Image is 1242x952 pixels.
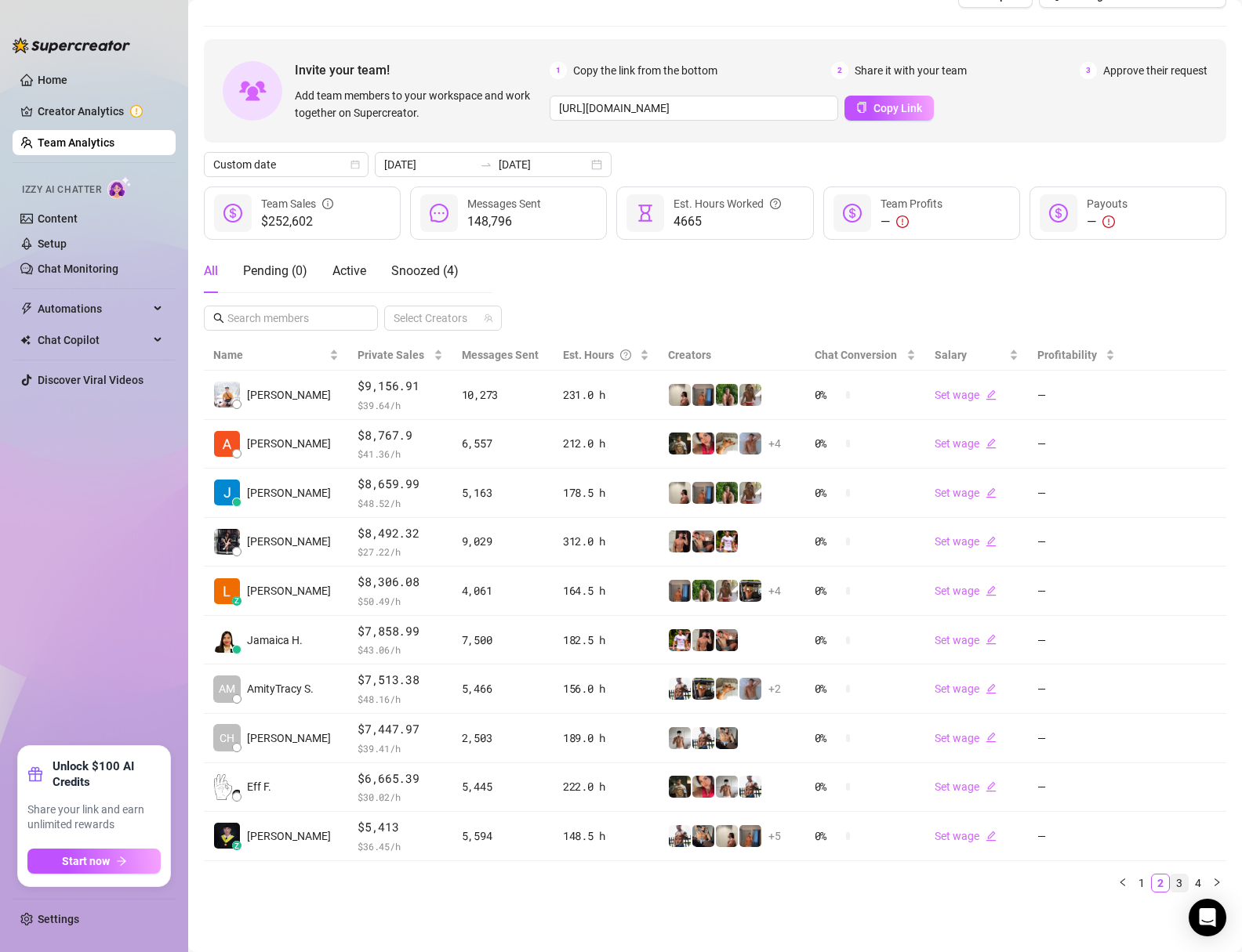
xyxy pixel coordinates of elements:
[295,87,543,121] span: Add team members to your workspace and work together on Supercreator.
[815,435,840,452] span: 0 %
[935,732,997,744] a: Set wageedit
[563,435,650,452] div: 212.0 h
[768,435,781,452] span: + 4
[204,340,348,371] th: Name
[716,727,738,749] img: George
[856,102,867,113] span: copy
[1189,874,1207,892] li: 4
[986,683,997,694] span: edit
[986,438,997,449] span: edit
[620,346,631,364] span: question-circle
[247,533,331,550] span: [PERSON_NAME]
[716,384,738,406] img: Nathaniel
[247,680,314,697] span: AmityTracy S.
[739,580,761,602] img: Nathan
[247,778,271,795] span: Eff F.
[38,296,149,321] span: Automations
[358,524,442,543] span: $8,492.32
[38,74,67,86] a: Home
[815,729,840,747] span: 0 %
[1028,420,1124,469] td: —
[716,678,738,700] img: Zac
[896,215,909,228] span: exclamation-circle
[358,349,424,361] span: Private Sales
[831,62,848,79] span: 2
[219,680,235,697] span: AM
[220,729,234,747] span: CH
[855,62,967,79] span: Share it with your team
[1118,878,1128,887] span: left
[815,632,840,649] span: 0 %
[1151,874,1170,892] li: 2
[1133,874,1150,892] a: 1
[692,629,714,651] img: Zach
[38,136,114,149] a: Team Analytics
[214,823,240,849] img: Ric John Derell…
[247,729,331,747] span: [PERSON_NAME]
[739,825,761,847] img: Wayne
[1103,62,1207,79] span: Approve their request
[358,377,442,396] span: $9,156.91
[20,302,33,315] span: thunderbolt
[27,766,43,782] span: gift
[247,632,303,649] span: Jamaica H.
[462,680,544,697] div: 5,466
[430,204,448,223] span: message
[462,349,539,361] span: Messages Sent
[204,262,218,281] div: All
[116,856,127,867] span: arrow-right
[739,384,761,406] img: Nathaniel
[214,431,240,457] img: Adrian Custodio
[322,195,333,212] span: info-circle
[358,671,442,690] span: $7,513.38
[692,433,714,454] img: Vanessa
[462,582,544,599] div: 4,061
[563,484,650,501] div: 178.5 h
[768,582,781,599] span: + 4
[669,727,691,749] img: aussieboy_j
[350,160,360,169] span: calendar
[881,197,942,210] span: Team Profits
[669,825,691,847] img: JUSTIN
[563,346,637,364] div: Est. Hours
[358,789,442,805] span: $ 30.02 /h
[1028,714,1124,763] td: —
[659,340,804,371] th: Creators
[716,629,738,651] img: Osvaldo
[358,426,442,445] span: $8,767.9
[243,262,307,281] div: Pending ( 0 )
[1132,874,1151,892] li: 1
[1028,566,1124,616] td: —
[1189,874,1207,892] a: 4
[935,830,997,842] a: Set wageedit
[358,691,442,707] span: $ 48.16 /h
[669,433,691,454] img: Tony
[739,776,761,798] img: JUSTIN
[563,386,650,404] div: 231.0 h
[38,99,163,124] a: Creator Analytics exclamation-circle
[815,778,840,795] span: 0 %
[214,382,240,407] img: Jayson Roa
[391,263,459,278] span: Snoozed ( 4 )
[1080,62,1097,79] span: 3
[815,533,840,550] span: 0 %
[227,309,356,327] input: Search members
[935,585,997,597] a: Set wageedit
[214,480,240,505] img: Rupert T.
[1113,874,1132,892] li: Previous Page
[358,573,442,592] span: $8,306.08
[38,212,78,225] a: Content
[563,778,650,795] div: 222.0 h
[935,389,997,401] a: Set wageedit
[384,156,474,173] input: Start date
[467,197,541,210] span: Messages Sent
[692,482,714,504] img: Wayne
[986,732,997,743] span: edit
[214,578,240,604] img: Lexter Ore
[935,487,997,499] a: Set wageedit
[38,237,67,250] a: Setup
[462,533,544,550] div: 9,029
[669,384,691,406] img: Ralphy
[669,776,691,798] img: Tony
[692,530,714,552] img: Osvaldo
